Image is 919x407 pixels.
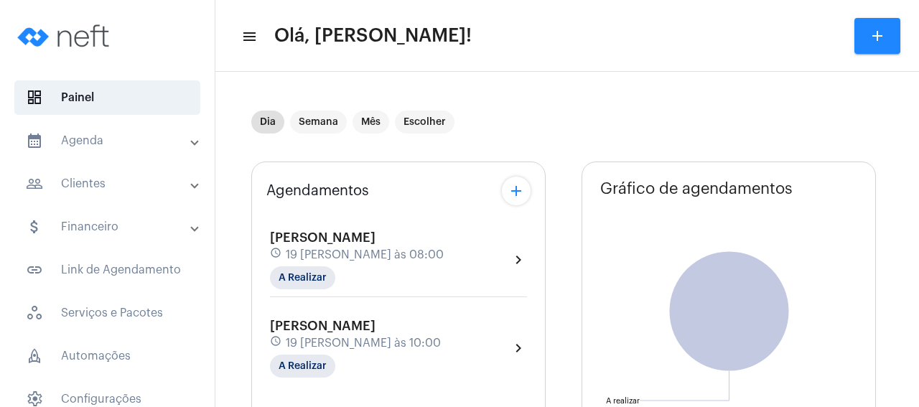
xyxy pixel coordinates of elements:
[9,167,215,201] mat-expansion-panel-header: sidenav iconClientes
[270,231,375,244] span: [PERSON_NAME]
[286,248,444,261] span: 19 [PERSON_NAME] às 08:00
[274,24,472,47] span: Olá, [PERSON_NAME]!
[26,304,43,322] span: sidenav icon
[11,7,119,65] img: logo-neft-novo-2.png
[869,27,886,45] mat-icon: add
[14,296,200,330] span: Serviços e Pacotes
[26,175,192,192] mat-panel-title: Clientes
[395,111,454,134] mat-chip: Escolher
[270,335,283,351] mat-icon: schedule
[26,132,43,149] mat-icon: sidenav icon
[26,132,192,149] mat-panel-title: Agenda
[14,253,200,287] span: Link de Agendamento
[270,266,335,289] mat-chip: A Realizar
[286,337,441,350] span: 19 [PERSON_NAME] às 10:00
[14,339,200,373] span: Automações
[241,28,256,45] mat-icon: sidenav icon
[510,340,527,357] mat-icon: chevron_right
[26,261,43,279] mat-icon: sidenav icon
[600,180,793,197] span: Gráfico de agendamentos
[9,210,215,244] mat-expansion-panel-header: sidenav iconFinanceiro
[353,111,389,134] mat-chip: Mês
[251,111,284,134] mat-chip: Dia
[270,355,335,378] mat-chip: A Realizar
[510,251,527,268] mat-icon: chevron_right
[26,89,43,106] span: sidenav icon
[606,397,640,405] text: A realizar
[14,80,200,115] span: Painel
[26,347,43,365] span: sidenav icon
[26,218,43,235] mat-icon: sidenav icon
[508,182,525,200] mat-icon: add
[26,218,192,235] mat-panel-title: Financeiro
[270,319,375,332] span: [PERSON_NAME]
[270,247,283,263] mat-icon: schedule
[9,123,215,158] mat-expansion-panel-header: sidenav iconAgenda
[266,183,369,199] span: Agendamentos
[26,175,43,192] mat-icon: sidenav icon
[290,111,347,134] mat-chip: Semana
